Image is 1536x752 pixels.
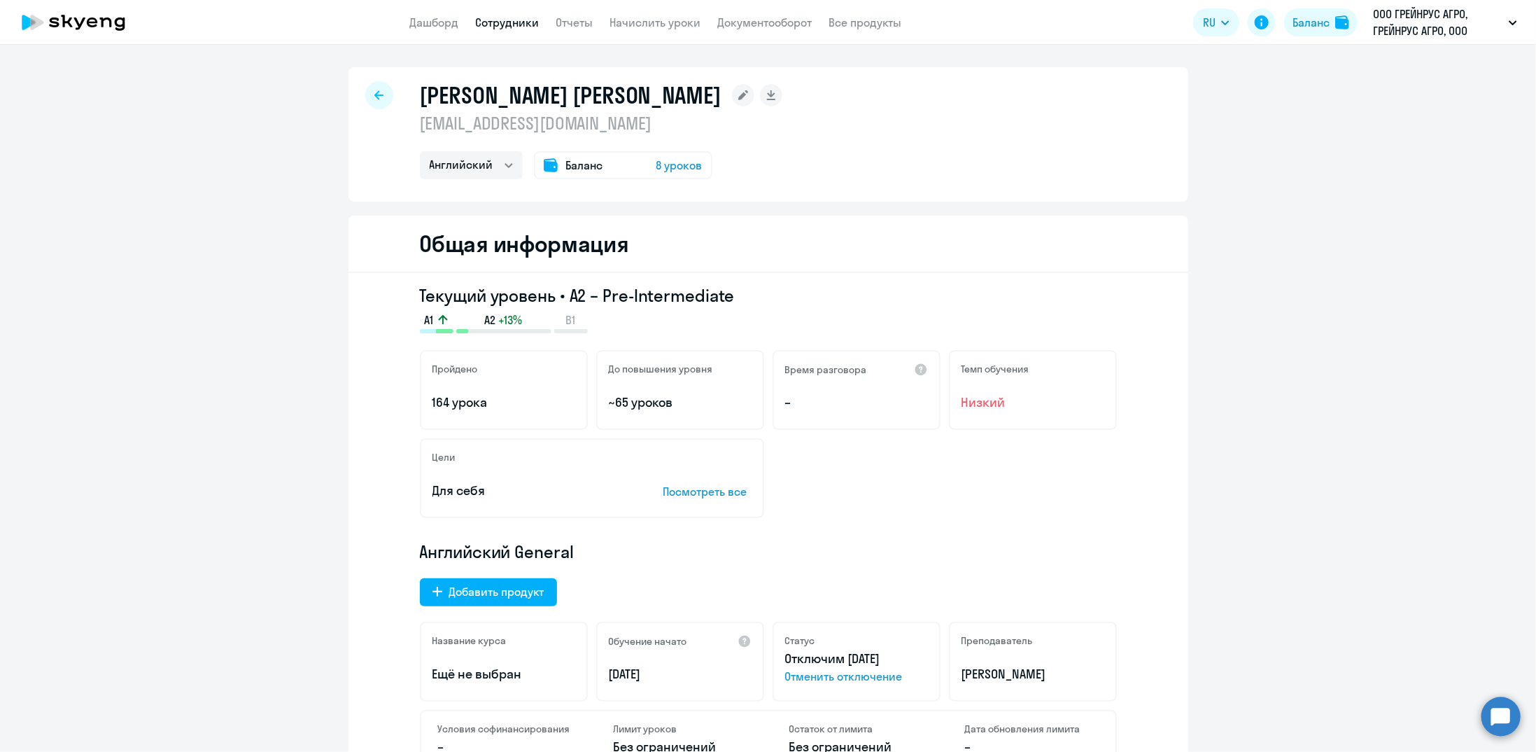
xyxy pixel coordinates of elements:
[566,312,576,328] span: B1
[1366,6,1524,39] button: ООО ГРЕЙНРУС АГРО, ГРЕЙНРУС АГРО, ООО
[420,230,629,258] h2: Общая информация
[1373,6,1503,39] p: ООО ГРЕЙНРУС АГРО, ГРЕЙНРУС АГРО, ООО
[1335,15,1349,29] img: balance
[499,312,523,328] span: +13%
[1292,14,1330,31] div: Баланс
[785,634,815,647] h5: Статус
[420,112,783,134] p: [EMAIL_ADDRESS][DOMAIN_NAME]
[961,363,1029,375] h5: Темп обучения
[566,157,603,174] span: Баланс
[432,482,620,500] p: Для себя
[961,394,1104,412] span: Низкий
[1284,8,1358,36] button: Балансbalance
[785,650,880,667] span: Отключим [DATE]
[610,15,701,29] a: Начислить уроки
[424,312,433,328] span: A1
[432,665,575,683] p: Ещё не выбран
[614,723,747,735] h4: Лимит уроков
[438,723,572,735] h4: Условия софинансирования
[609,635,687,648] h5: Обучение начато
[785,394,928,412] p: –
[1193,8,1239,36] button: RU
[609,363,713,375] h5: До повышения уровня
[420,284,1117,307] h3: Текущий уровень • A2 – Pre-Intermediate
[432,451,456,464] h5: Цели
[410,15,459,29] a: Дашборд
[420,81,721,109] h1: [PERSON_NAME] [PERSON_NAME]
[961,665,1104,683] p: [PERSON_NAME]
[476,15,540,29] a: Сотрудники
[609,394,752,412] p: ~65 уроков
[449,583,544,600] div: Добавить продукт
[609,665,752,683] p: [DATE]
[965,723,1099,735] h4: Дата обновления лимита
[420,541,574,563] span: Английский General
[663,483,752,500] p: Посмотреть все
[656,157,703,174] span: 8 уроков
[785,363,867,376] h5: Время разговора
[485,312,496,328] span: A2
[785,668,928,685] span: Отменить отключение
[420,578,557,606] button: Добавить продукт
[432,634,507,647] h5: Название курса
[961,634,1033,647] h5: Преподаватель
[432,394,575,412] p: 164 урока
[789,723,923,735] h4: Остаток от лимита
[432,363,478,375] h5: Пройдено
[718,15,812,29] a: Документооборот
[556,15,593,29] a: Отчеты
[1203,14,1216,31] span: RU
[829,15,902,29] a: Все продукты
